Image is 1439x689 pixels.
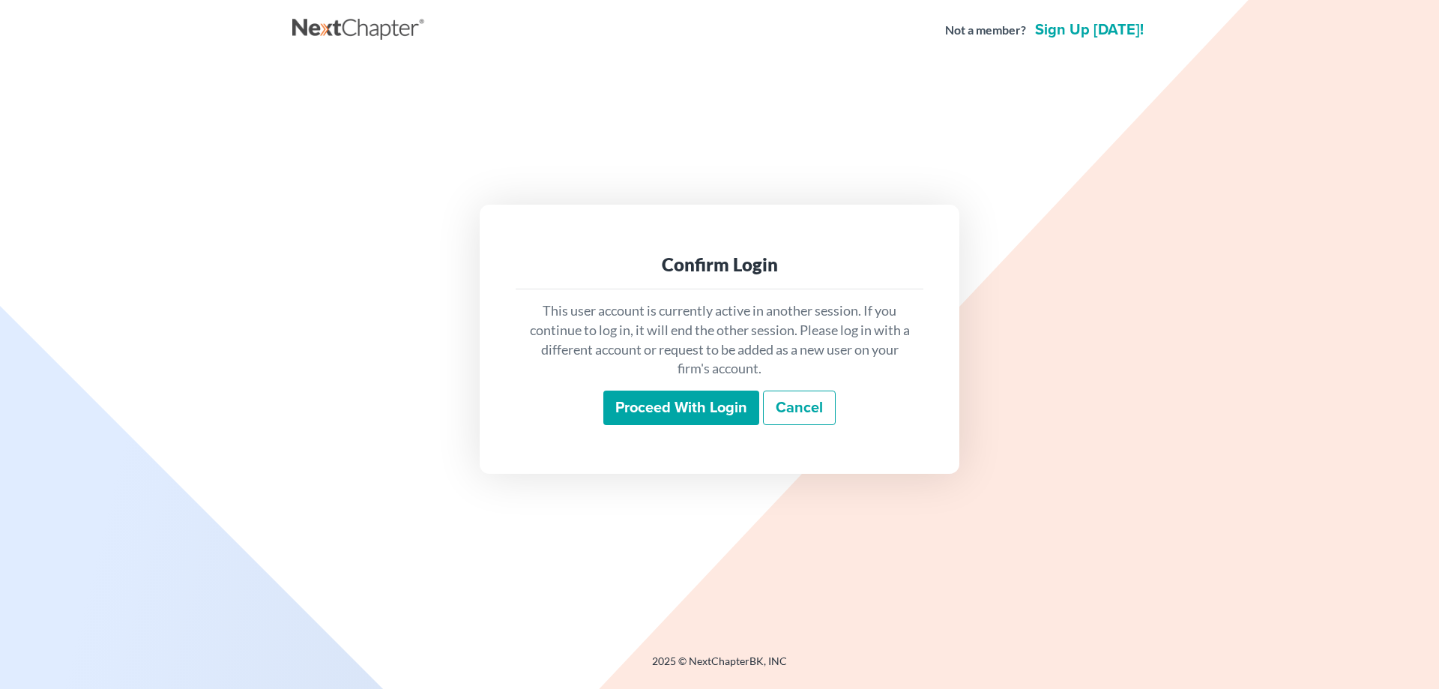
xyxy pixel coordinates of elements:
[1032,22,1147,37] a: Sign up [DATE]!
[603,391,759,425] input: Proceed with login
[763,391,836,425] a: Cancel
[292,654,1147,681] div: 2025 © NextChapterBK, INC
[945,22,1026,39] strong: Not a member?
[528,301,911,379] p: This user account is currently active in another session. If you continue to log in, it will end ...
[528,253,911,277] div: Confirm Login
